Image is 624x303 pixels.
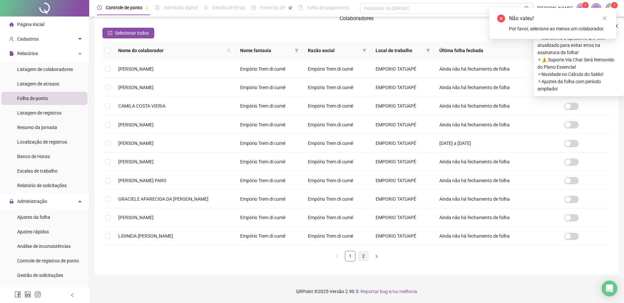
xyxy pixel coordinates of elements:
td: Empório Trem di cumê [303,171,370,190]
span: Listagem de colaboradores [17,67,73,72]
span: pushpin [288,6,292,10]
td: Empório Trem di cumê [235,227,303,246]
span: Ainda não há fechamento de folha [439,66,510,72]
td: Empório Trem di cumê [235,60,303,78]
span: filter [426,49,430,52]
span: sun [203,5,208,10]
span: Ainda não há fechamento de folha [439,196,510,202]
td: Empório Trem di cumê [235,134,303,152]
span: file-done [155,5,160,10]
span: search [227,49,231,52]
button: Selecionar todos [102,28,154,38]
span: Ainda não há fechamento de folha [439,122,510,127]
a: 2 [358,251,368,261]
span: Análise de inconsistências [17,244,71,249]
td: Empório Trem di cumê [303,134,370,152]
span: user-add [9,37,14,41]
li: 2 [358,251,369,261]
span: lock [9,199,14,204]
span: home [9,22,14,27]
span: Ajustes da folha [17,215,50,220]
span: Painel do DP [260,5,286,10]
span: Controle de registros de ponto [17,258,79,263]
span: ⚬ Mantenha o aplicativo QRPoint atualizado para evitar erros na assinatura da folha! [537,34,620,56]
span: Escalas de trabalho [17,168,57,174]
div: Open Intercom Messenger [602,281,617,296]
span: Nome do colaborador [118,47,224,54]
sup: 1 [582,2,589,9]
span: ⚬ ⚠️ Suporte Via Chat Será Removido do Plano Essencial [537,56,620,71]
span: Banco de Horas [17,154,50,159]
span: ⚬ Ajustes da folha com período ampliado! [537,78,620,92]
li: Próxima página [371,251,382,261]
span: [PERSON_NAME] [118,159,154,164]
span: [PERSON_NAME] [118,141,154,146]
td: Empório Trem di cumê [235,171,303,190]
span: Ainda não há fechamento de folha [439,103,510,109]
span: [PERSON_NAME] [118,215,154,220]
span: Gestão de férias [212,5,245,10]
td: Empório Trem di cumê [235,97,303,116]
span: GRACIELE APARECIDA DA [PERSON_NAME] [118,196,208,202]
td: Empório Trem di cumê [303,227,370,246]
div: Por favor, selecione ao menos um colaborador. [509,25,608,32]
footer: QRPoint © 2025 - 2.90.5 - [89,280,624,303]
td: Empório Trem di cumê [303,60,370,78]
span: filter [293,46,300,55]
span: Versão [330,289,344,294]
span: Selecionar todos [115,29,149,37]
span: 1 [584,3,587,8]
span: close [614,24,618,28]
span: search [226,46,232,55]
sup: Atualize o seu contato no menu Meus Dados [611,2,618,9]
li: 1 [345,251,355,261]
div: Não valeu! [509,15,608,22]
span: Relatório de solicitações [17,183,67,188]
td: EMPORIO TATUAPÉ [370,227,434,246]
span: Nome fantasia [240,47,292,54]
span: filter [362,49,366,52]
span: CAMILA COSTA VIERIA [118,103,165,109]
td: EMPORIO TATUAPÉ [370,153,434,171]
span: Ainda não há fechamento de folha [439,85,510,90]
span: close [602,16,607,20]
span: Listagem de atrasos [17,81,59,86]
td: Empório Trem di cumê [303,209,370,227]
span: [PERSON_NAME] [118,122,154,127]
span: Admissão digital [164,5,198,10]
span: [PERSON_NAME] PARO [118,178,166,183]
span: close-circle [497,15,505,22]
td: EMPORIO TATUAPÉ [370,209,434,227]
td: EMPORIO TATUAPÉ [370,190,434,208]
span: Resumo da jornada [17,125,57,130]
span: Ainda não há fechamento de folha [439,215,510,220]
span: ⚬ Novidade no Cálculo do Saldo! [537,71,620,78]
span: LIDINEIA [PERSON_NAME] [118,233,173,239]
td: Empório Trem di cumê [303,78,370,97]
a: Close [601,15,608,22]
td: EMPORIO TATUAPÉ [370,60,434,78]
span: Ajustes rápidos [17,229,49,234]
span: pushpin [145,6,149,10]
td: EMPORIO TATUAPÉ [370,171,434,190]
span: file [9,51,14,56]
td: Empório Trem di cumê [235,116,303,134]
span: Folha de pagamento [307,5,349,10]
th: Última folha fechada [434,42,532,60]
a: 1 [345,251,355,261]
td: EMPORIO TATUAPÉ [370,116,434,134]
span: Ainda não há fechamento de folha [439,233,510,239]
span: Listagem de registros [17,110,61,116]
span: Ainda não há fechamento de folha [439,178,510,183]
span: Gestão de solicitações [17,273,63,278]
span: Relatórios [17,51,38,56]
td: Empório Trem di cumê [235,209,303,227]
td: Empório Trem di cumê [303,116,370,134]
li: Página anterior [332,251,342,261]
td: EMPORIO TATUAPÉ [370,134,434,152]
img: 63702 [606,3,616,13]
span: book [298,5,303,10]
span: dashboard [251,5,256,10]
td: Empório Trem di cumê [303,153,370,171]
span: [PERSON_NAME] [118,66,154,72]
